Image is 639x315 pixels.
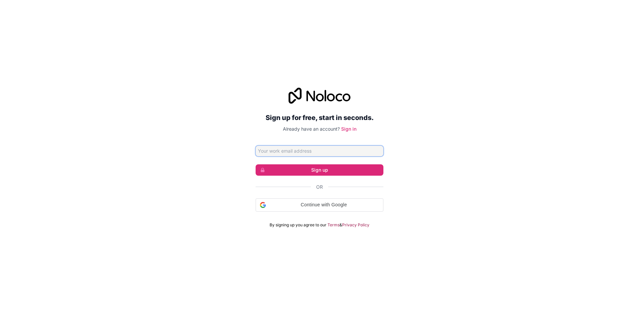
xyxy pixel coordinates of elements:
span: Already have an account? [283,126,340,132]
span: Continue with Google [269,201,379,208]
a: Privacy Policy [342,222,369,228]
span: By signing up you agree to our [270,222,326,228]
h2: Sign up for free, start in seconds. [256,112,383,124]
input: Email address [256,146,383,156]
a: Terms [327,222,339,228]
span: & [339,222,342,228]
div: Continue with Google [256,198,383,212]
span: Or [316,184,323,190]
button: Sign up [256,164,383,176]
a: Sign in [341,126,356,132]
